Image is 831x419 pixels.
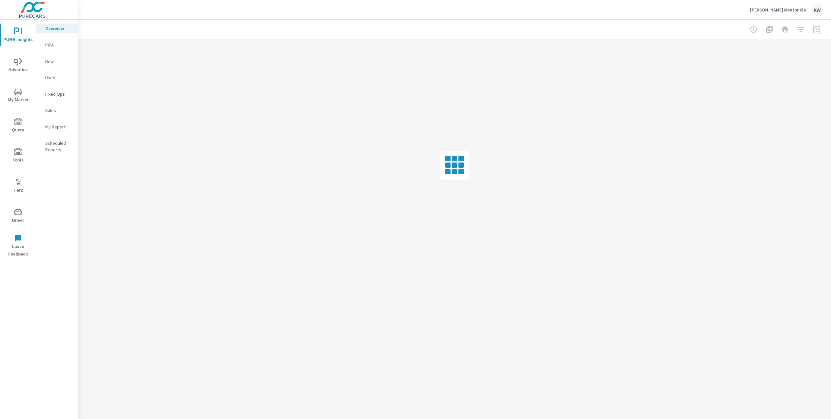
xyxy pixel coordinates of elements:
p: PIPA [45,42,72,48]
p: Scheduled Reports [45,140,72,153]
span: Tools [2,148,34,164]
p: [PERSON_NAME] Mentor Kia [750,7,806,13]
div: New [36,56,78,66]
div: PIPA [36,40,78,50]
span: Query [2,118,34,134]
span: PURE Insights [2,28,34,44]
div: Fixed Ops [36,89,78,99]
div: Used [36,73,78,83]
div: Sales [36,105,78,115]
div: Scheduled Reports [36,138,78,155]
p: Fixed Ops [45,91,72,97]
p: New [45,58,72,65]
div: Overview [36,24,78,33]
span: Driver [2,208,34,224]
span: My Market [2,88,34,104]
span: Tier2 [2,178,34,194]
div: My Report [36,122,78,132]
p: Overview [45,25,72,32]
p: My Report [45,124,72,130]
p: Sales [45,107,72,114]
div: KW [811,4,823,16]
div: nav menu [0,20,36,261]
span: Advertise [2,58,34,74]
p: Used [45,74,72,81]
span: Leave Feedback [2,235,34,258]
